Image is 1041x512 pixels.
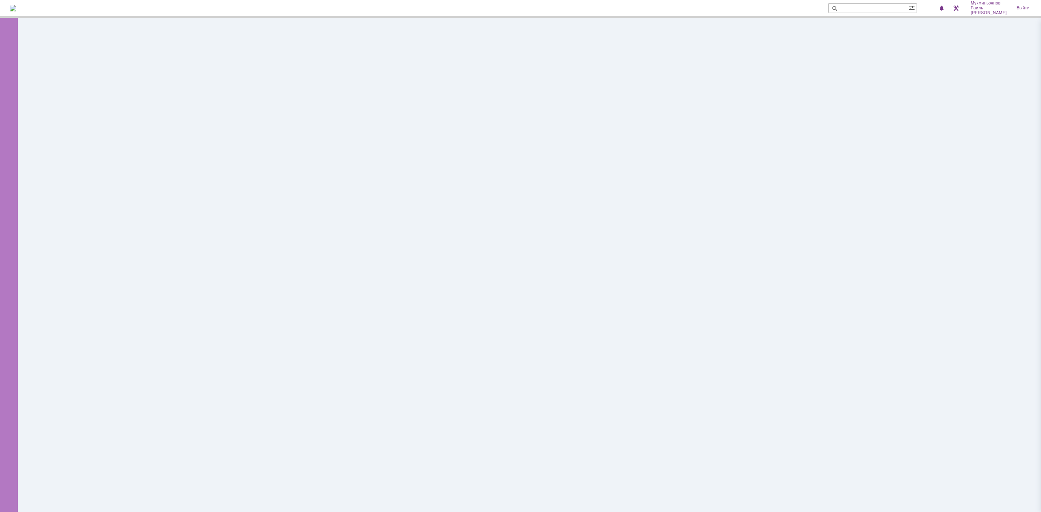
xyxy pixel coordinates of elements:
span: Мукминьзянов [971,1,1007,6]
span: Расширенный поиск [908,4,917,11]
span: Раиль [971,6,1007,11]
a: Перейти на домашнюю страницу [10,5,16,11]
span: [PERSON_NAME] [971,11,1007,15]
img: logo [10,5,16,11]
a: Перейти в интерфейс администратора [951,3,961,13]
